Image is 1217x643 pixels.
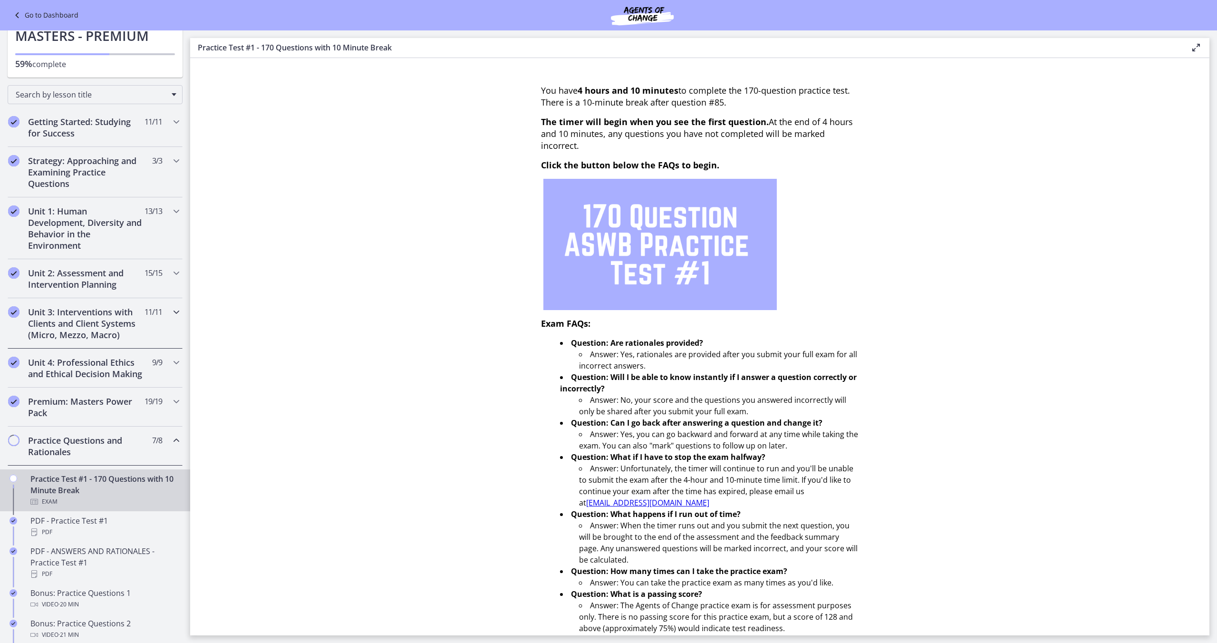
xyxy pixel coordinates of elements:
i: Completed [8,396,19,407]
i: Completed [8,205,19,217]
i: Completed [8,155,19,166]
span: 15 / 15 [145,267,162,279]
a: [EMAIL_ADDRESS][DOMAIN_NAME] [586,497,709,508]
strong: Question: Can I go back after answering a question and change it? [571,418,822,428]
div: PDF [30,568,179,580]
div: Video [30,599,179,610]
h2: Unit 3: Interventions with Clients and Client Systems (Micro, Mezzo, Macro) [28,306,144,341]
i: Completed [10,547,17,555]
img: Agents of Change Social Work Test Prep [585,4,699,27]
div: PDF - Practice Test #1 [30,515,179,538]
span: At the end of 4 hours and 10 minutes, any questions you have not completed will be marked incorrect. [541,116,853,151]
strong: Question: Will I be able to know instantly if I answer a question correctly or incorrectly? [560,372,857,394]
div: Exam [30,496,179,507]
i: Completed [10,589,17,597]
div: Search by lesson title [8,85,183,104]
li: Answer: No, your score and the questions you answered incorrectly will only be shared after you s... [579,394,859,417]
i: Completed [8,267,19,279]
span: You have to complete the 170-question practice test. There is a 10-minute break after question #85. [541,85,850,108]
div: PDF - ANSWERS AND RATIONALES - Practice Test #1 [30,546,179,580]
span: 11 / 11 [145,306,162,318]
div: PDF [30,526,179,538]
strong: Question: Are rationales provided? [571,338,703,348]
div: Video [30,629,179,641]
span: 9 / 9 [152,357,162,368]
div: Bonus: Practice Questions 1 [30,587,179,610]
span: 59% [15,58,32,69]
li: Answer: When the timer runs out and you submit the next question, you will be brought to the end ... [579,520,859,565]
strong: Question: What is a passing score? [571,589,702,599]
a: Go to Dashboard [11,10,78,21]
i: Completed [10,620,17,627]
h2: Unit 4: Professional Ethics and Ethical Decision Making [28,357,144,380]
span: The timer will begin when you see the first question. [541,116,769,127]
span: · 20 min [58,599,79,610]
h2: Practice Questions and Rationales [28,435,144,458]
span: Click the button below the FAQs to begin. [541,159,719,171]
span: 19 / 19 [145,396,162,407]
h3: Practice Test #1 - 170 Questions with 10 Minute Break [198,42,1175,53]
h2: Premium: Masters Power Pack [28,396,144,419]
i: Completed [8,357,19,368]
p: complete [15,58,175,70]
div: Practice Test #1 - 170 Questions with 10 Minute Break [30,473,179,507]
strong: Question: What if I have to stop the exam halfway? [571,452,765,462]
h2: Getting Started: Studying for Success [28,116,144,139]
span: 7 / 8 [152,435,162,446]
i: Completed [8,306,19,318]
strong: 4 hours and 10 minutes [578,85,678,96]
span: 13 / 13 [145,205,162,217]
li: Answer: Yes, you can go backward and forward at any time while taking the exam. You can also "mar... [579,429,859,451]
img: 1.png [543,179,777,310]
span: 11 / 11 [145,116,162,127]
strong: Question: What happens if I run out of time? [571,509,741,519]
span: Exam FAQs: [541,318,590,329]
h2: Unit 2: Assessment and Intervention Planning [28,267,144,290]
h2: Strategy: Approaching and Examining Practice Questions [28,155,144,189]
li: Answer: Yes, rationales are provided after you submit your full exam for all incorrect answers. [579,349,859,371]
div: Bonus: Practice Questions 2 [30,618,179,641]
i: Completed [8,116,19,127]
span: 3 / 3 [152,155,162,166]
li: Answer: You can take the practice exam as many times as you'd like. [579,577,859,588]
li: Answer: Unfortunately, the timer will continue to run and you'll be unable to submit the exam aft... [579,463,859,508]
span: · 21 min [58,629,79,641]
h2: Unit 1: Human Development, Diversity and Behavior in the Environment [28,205,144,251]
li: Answer: The Agents of Change practice exam is for assessment purposes only. There is no passing s... [579,600,859,634]
span: Search by lesson title [16,89,167,100]
strong: Question: How many times can I take the practice exam? [571,566,787,576]
i: Completed [10,517,17,525]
